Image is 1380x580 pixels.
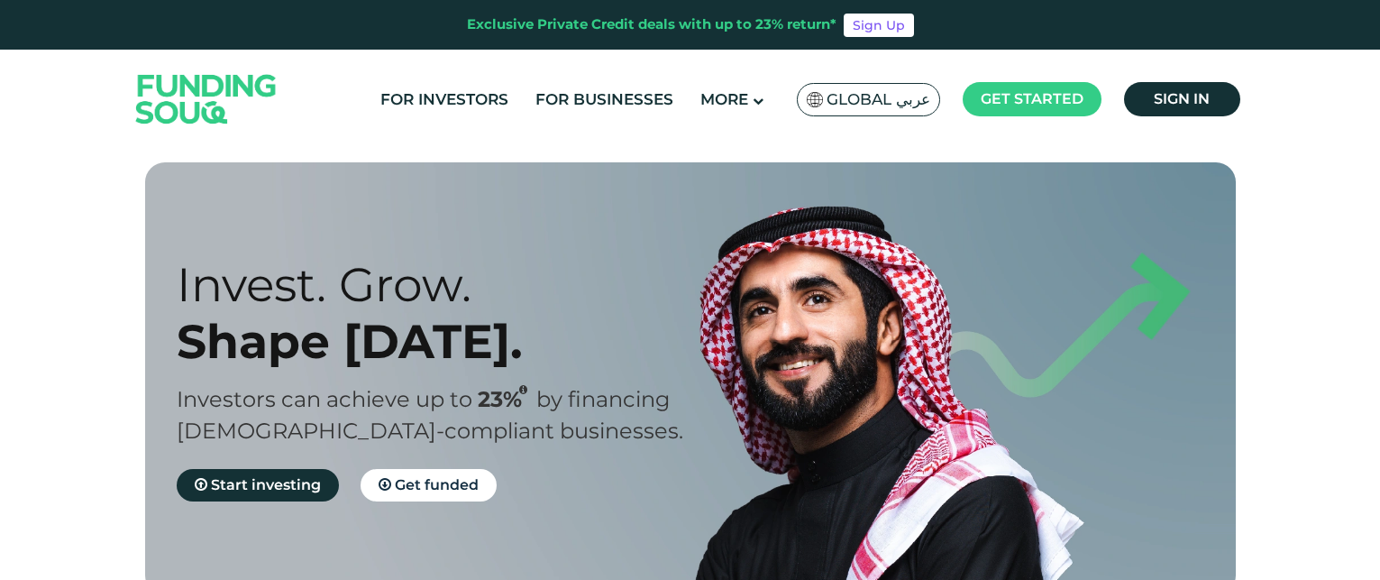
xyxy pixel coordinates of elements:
span: More [700,90,748,108]
a: Start investing [177,469,339,502]
a: Get funded [361,469,497,502]
a: Sign Up [844,14,914,37]
span: Start investing [211,476,321,493]
i: 23% IRR (expected) ~ 15% Net yield (expected) [519,385,527,395]
div: Shape [DATE]. [177,313,722,370]
div: Invest. Grow. [177,256,722,313]
span: Investors can achieve up to [177,386,472,412]
span: Get started [981,90,1083,107]
img: SA Flag [807,92,823,107]
div: Exclusive Private Credit deals with up to 23% return* [467,14,836,35]
img: Logo [118,53,295,144]
a: For Businesses [531,85,678,115]
a: For Investors [376,85,513,115]
span: Global عربي [827,89,930,110]
span: 23% [478,386,536,412]
span: Sign in [1154,90,1210,107]
a: Sign in [1124,82,1240,116]
span: Get funded [395,476,479,493]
